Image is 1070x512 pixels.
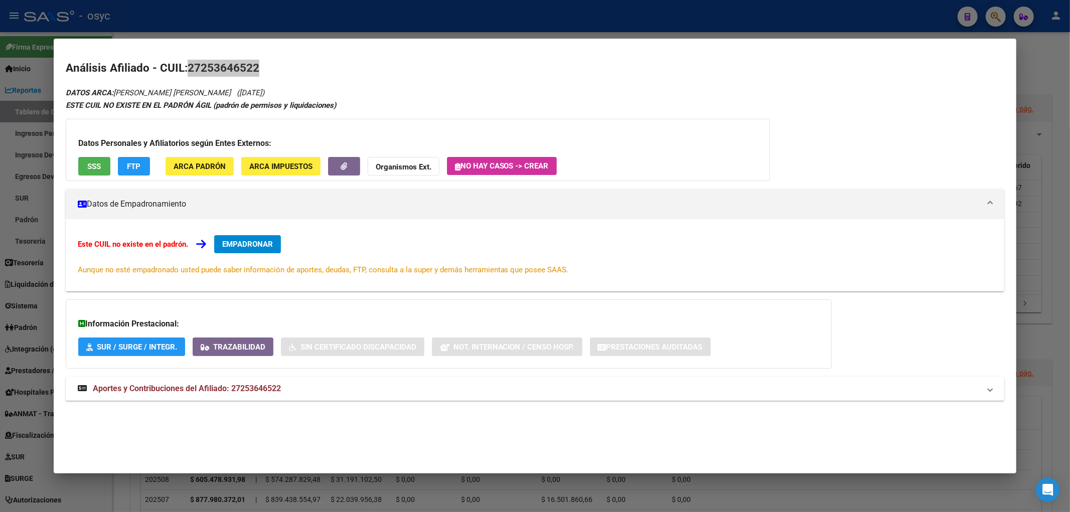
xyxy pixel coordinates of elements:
button: No hay casos -> Crear [447,157,557,175]
span: SSS [87,162,101,171]
span: Sin Certificado Discapacidad [300,343,416,352]
mat-panel-title: Datos de Empadronamiento [78,198,981,210]
strong: DATOS ARCA: [66,88,113,97]
button: FTP [118,157,150,176]
button: ARCA Padrón [166,157,234,176]
button: Trazabilidad [193,337,273,356]
button: EMPADRONAR [214,235,281,253]
span: Trazabilidad [213,343,265,352]
h3: Información Prestacional: [78,318,819,330]
button: Not. Internacion / Censo Hosp. [432,337,582,356]
span: EMPADRONAR [222,240,273,249]
span: FTP [127,162,140,171]
strong: Organismos Ext. [376,162,431,172]
button: SUR / SURGE / INTEGR. [78,337,185,356]
div: Open Intercom Messenger [1036,478,1060,502]
strong: ESTE CUIL NO EXISTE EN EL PADRÓN ÁGIL (padrón de permisos y liquidaciones) [66,101,336,110]
button: Prestaciones Auditadas [590,337,711,356]
button: SSS [78,157,110,176]
span: Not. Internacion / Censo Hosp. [453,343,574,352]
button: ARCA Impuestos [241,157,321,176]
button: Organismos Ext. [368,157,439,176]
span: Prestaciones Auditadas [606,343,703,352]
strong: Este CUIL no existe en el padrón. [78,240,188,249]
span: SUR / SURGE / INTEGR. [97,343,177,352]
span: [PERSON_NAME] [PERSON_NAME] [66,88,231,97]
h2: Análisis Afiliado - CUIL: [66,60,1005,77]
span: ([DATE]) [237,88,264,97]
span: Aunque no esté empadronado usted puede saber información de aportes, deudas, FTP, consulta a la s... [78,265,569,274]
span: No hay casos -> Crear [455,161,549,170]
div: Datos de Empadronamiento [66,219,1005,291]
span: 27253646522 [188,61,259,74]
span: Aportes y Contribuciones del Afiliado: 27253646522 [93,384,281,393]
mat-expansion-panel-header: Aportes y Contribuciones del Afiliado: 27253646522 [66,377,1005,401]
button: Sin Certificado Discapacidad [281,337,424,356]
span: ARCA Padrón [174,162,226,171]
h3: Datos Personales y Afiliatorios según Entes Externos: [78,137,757,149]
span: ARCA Impuestos [249,162,313,171]
mat-expansion-panel-header: Datos de Empadronamiento [66,189,1005,219]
